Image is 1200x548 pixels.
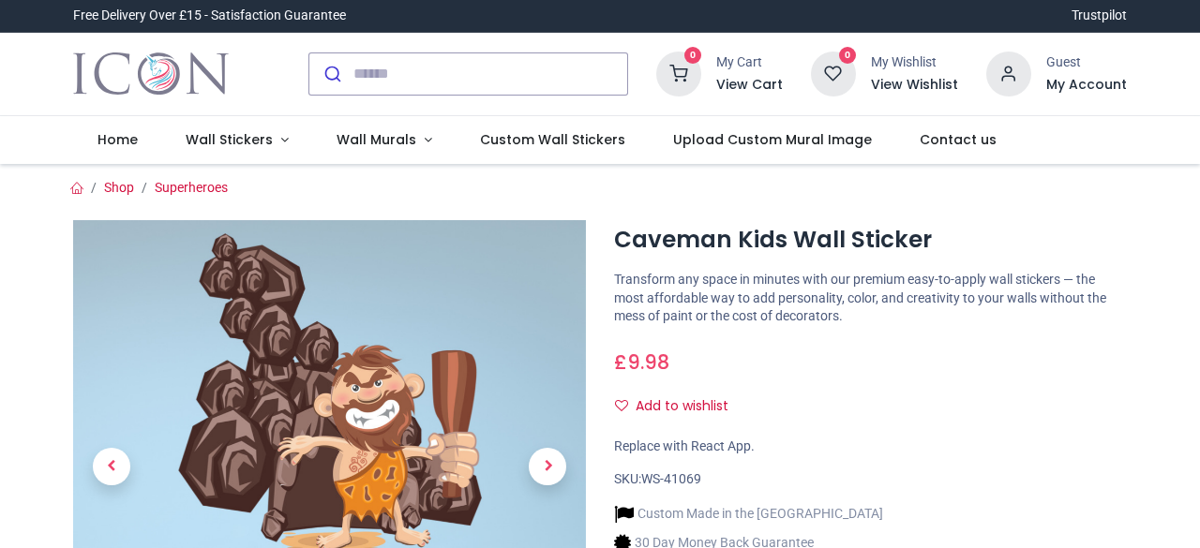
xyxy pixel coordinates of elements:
[614,470,1127,489] div: SKU:
[614,348,669,376] span: £
[614,504,883,524] li: Custom Made in the [GEOGRAPHIC_DATA]
[529,448,566,485] span: Next
[811,65,856,80] a: 0
[920,130,997,149] span: Contact us
[337,130,416,149] span: Wall Murals
[162,116,313,165] a: Wall Stickers
[93,448,130,485] span: Previous
[615,399,628,412] i: Add to wishlist
[641,471,701,486] span: WS-41069
[716,53,783,72] div: My Cart
[312,116,456,165] a: Wall Murals
[1046,76,1127,95] a: My Account
[627,348,669,376] span: 9.98
[309,53,353,95] button: Submit
[73,48,228,100] img: Icon Wall Stickers
[614,271,1127,326] p: Transform any space in minutes with our premium easy-to-apply wall stickers — the most affordable...
[73,48,228,100] a: Logo of Icon Wall Stickers
[871,53,958,72] div: My Wishlist
[716,76,783,95] a: View Cart
[673,130,872,149] span: Upload Custom Mural Image
[155,180,228,195] a: Superheroes
[97,130,138,149] span: Home
[1046,53,1127,72] div: Guest
[614,224,1127,256] h1: Caveman Kids Wall Sticker
[1072,7,1127,25] a: Trustpilot
[871,76,958,95] a: View Wishlist
[614,437,1127,456] div: Replace with React App.
[480,130,625,149] span: Custom Wall Stickers
[684,47,702,65] sup: 0
[73,7,346,25] div: Free Delivery Over £15 - Satisfaction Guarantee
[186,130,273,149] span: Wall Stickers
[614,391,744,422] button: Add to wishlistAdd to wishlist
[656,65,701,80] a: 0
[839,47,857,65] sup: 0
[104,180,134,195] a: Shop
